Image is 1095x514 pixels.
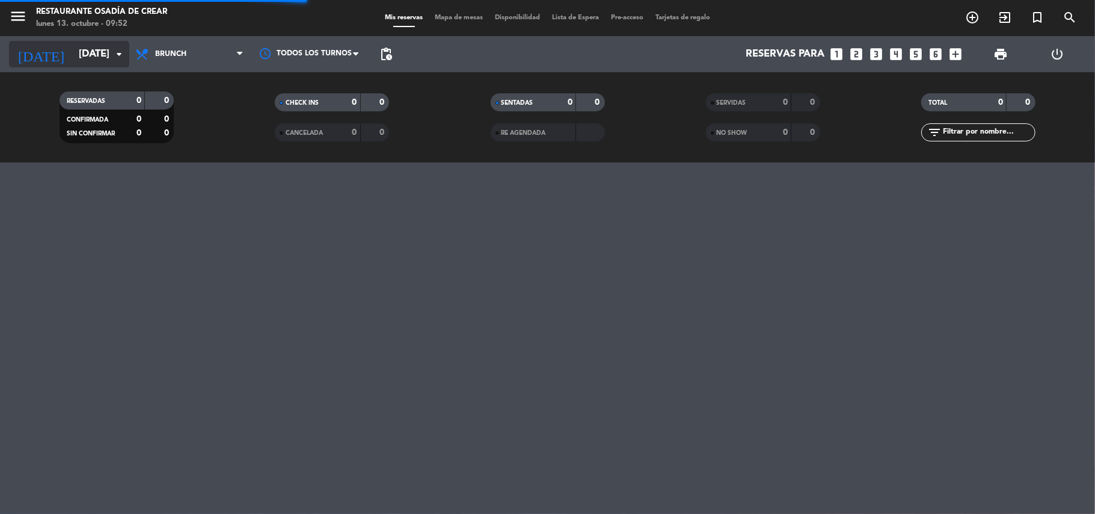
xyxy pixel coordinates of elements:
[9,7,27,25] i: menu
[849,46,865,62] i: looks_two
[164,115,171,123] strong: 0
[379,128,387,137] strong: 0
[164,129,171,137] strong: 0
[9,41,73,67] i: [DATE]
[136,129,141,137] strong: 0
[717,130,747,136] span: NO SHOW
[783,128,788,137] strong: 0
[998,10,1012,25] i: exit_to_app
[595,98,602,107] strong: 0
[605,14,649,21] span: Pre-acceso
[164,96,171,105] strong: 0
[810,128,817,137] strong: 0
[112,47,126,61] i: arrow_drop_down
[909,46,924,62] i: looks_5
[501,100,533,106] span: SENTADAS
[948,46,964,62] i: add_box
[1063,10,1077,25] i: search
[829,46,845,62] i: looks_one
[67,117,108,123] span: CONFIRMADA
[286,100,319,106] span: CHECK INS
[379,47,393,61] span: pending_actions
[352,128,357,137] strong: 0
[1029,36,1086,72] div: LOG OUT
[36,18,167,30] div: lunes 13. octubre - 09:52
[379,14,429,21] span: Mis reservas
[286,130,323,136] span: CANCELADA
[928,100,947,106] span: TOTAL
[546,14,605,21] span: Lista de Espera
[489,14,546,21] span: Disponibilidad
[1030,10,1044,25] i: turned_in_not
[67,131,115,137] span: SIN CONFIRMAR
[649,14,716,21] span: Tarjetas de regalo
[1025,98,1032,107] strong: 0
[9,7,27,29] button: menu
[927,125,942,140] i: filter_list
[1051,47,1065,61] i: power_settings_new
[136,115,141,123] strong: 0
[352,98,357,107] strong: 0
[810,98,817,107] strong: 0
[136,96,141,105] strong: 0
[429,14,489,21] span: Mapa de mesas
[869,46,885,62] i: looks_3
[155,50,186,58] span: Brunch
[998,98,1003,107] strong: 0
[717,100,746,106] span: SERVIDAS
[67,98,105,104] span: RESERVADAS
[889,46,904,62] i: looks_4
[993,47,1008,61] span: print
[942,126,1035,139] input: Filtrar por nombre...
[928,46,944,62] i: looks_6
[379,98,387,107] strong: 0
[783,98,788,107] strong: 0
[746,49,825,60] span: Reservas para
[36,6,167,18] div: Restaurante Osadía de Crear
[965,10,980,25] i: add_circle_outline
[501,130,546,136] span: RE AGENDADA
[568,98,572,107] strong: 0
